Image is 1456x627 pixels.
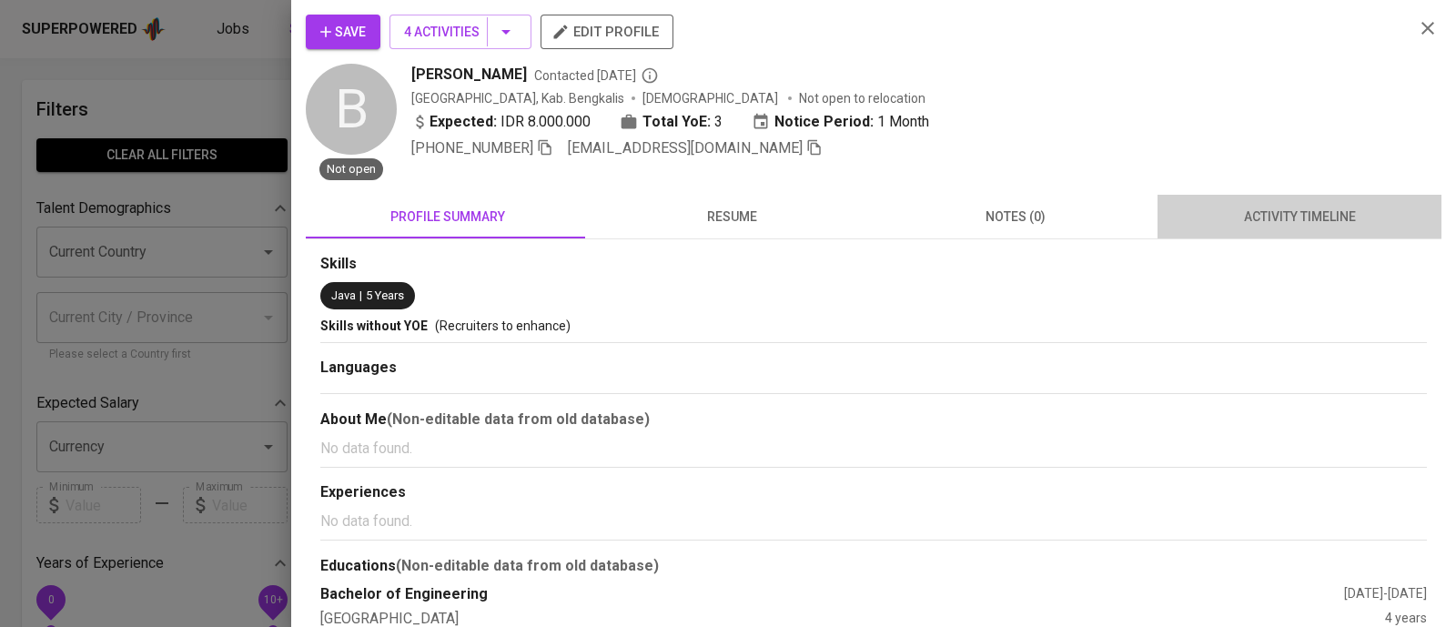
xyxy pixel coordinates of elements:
span: Save [320,21,366,44]
span: Java [331,288,356,302]
div: Languages [320,358,1427,379]
button: edit profile [541,15,673,49]
span: [DATE] - [DATE] [1344,586,1427,601]
span: activity timeline [1168,206,1431,228]
span: notes (0) [885,206,1147,228]
div: Experiences [320,482,1427,503]
span: [PHONE_NUMBER] [411,139,533,157]
div: Educations [320,555,1427,577]
div: About Me [320,409,1427,430]
b: (Non-editable data from old database) [396,557,659,574]
span: profile summary [317,206,579,228]
b: Expected: [430,111,497,133]
span: | [359,288,362,305]
b: (Non-editable data from old database) [387,410,650,428]
p: No data found. [320,511,1427,532]
div: Skills [320,254,1427,275]
span: 4 Activities [404,21,517,44]
svg: By Batam recruiter [641,66,659,85]
div: B [306,64,397,155]
p: No data found. [320,438,1427,460]
button: 4 Activities [389,15,531,49]
button: Save [306,15,380,49]
span: edit profile [555,20,659,44]
div: Bachelor of Engineering [320,584,1344,605]
div: 1 Month [752,111,929,133]
span: Contacted [DATE] [534,66,659,85]
div: [GEOGRAPHIC_DATA], Kab. Bengkalis [411,89,624,107]
span: Not open [319,161,383,178]
span: Skills without YOE [320,319,428,333]
span: (Recruiters to enhance) [435,319,571,333]
span: [EMAIL_ADDRESS][DOMAIN_NAME] [568,139,803,157]
span: 5 Years [366,288,404,302]
span: [PERSON_NAME] [411,64,527,86]
b: Notice Period: [774,111,874,133]
div: IDR 8.000.000 [411,111,591,133]
span: [DEMOGRAPHIC_DATA] [642,89,781,107]
a: edit profile [541,24,673,38]
p: Not open to relocation [799,89,925,107]
b: Total YoE: [642,111,711,133]
span: 3 [714,111,723,133]
span: resume [601,206,863,228]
